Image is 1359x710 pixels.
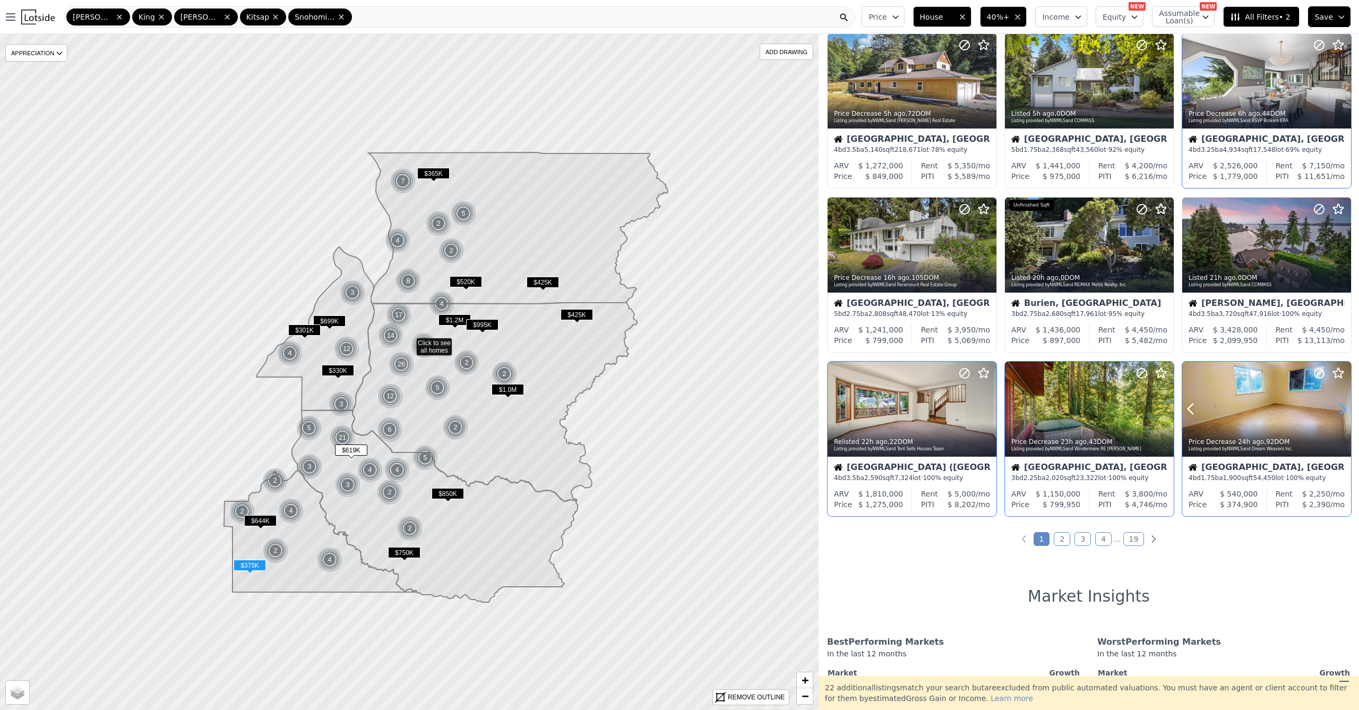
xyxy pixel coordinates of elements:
button: House [913,6,971,27]
div: /mo [1115,324,1167,335]
div: [GEOGRAPHIC_DATA], [GEOGRAPHIC_DATA] [1011,135,1167,146]
div: 5 [451,201,476,226]
span: $ 1,241,000 [858,326,904,334]
span: $644K [244,515,277,526]
div: 4 [278,498,304,524]
span: $ 799,000 [865,336,903,345]
span: 3,720 [1219,310,1237,318]
img: g1.png [330,425,356,450]
span: + [802,673,808,687]
img: g1.png [277,340,303,366]
div: /mo [1115,489,1167,499]
div: PITI [921,499,934,510]
a: Page 4 [1095,532,1112,546]
div: /mo [1289,499,1345,510]
span: 5,140 [864,146,882,153]
span: $1.0M [492,384,524,395]
img: g1.png [297,454,323,480]
span: $ 7,150 [1302,161,1330,170]
div: 2 [229,499,255,524]
div: Rent [1098,489,1115,499]
div: Price Decrease , 44 DOM [1189,109,1346,118]
span: $ 2,099,950 [1213,336,1258,345]
div: ARV [834,324,849,335]
span: $699K [313,315,346,327]
img: g1.png [389,352,415,377]
div: Price Decrease , 72 DOM [834,109,991,118]
div: Listing provided by NWMLS and RSVP Brokers ERA [1189,118,1346,124]
span: $ 1,436,000 [1036,326,1081,334]
img: House [1189,463,1197,472]
div: /mo [934,499,990,510]
span: Save [1315,12,1333,22]
img: g1.png [411,332,437,358]
div: Rent [1098,324,1115,335]
div: 2 [454,350,479,375]
a: Price Decrease 24h ago,92DOMListing provided byNWMLSand Dream Weavers Inc.House[GEOGRAPHIC_DATA],... [1182,361,1351,517]
span: $ 2,390 [1302,500,1330,509]
time: 2025-08-22 14:29 [1033,110,1054,117]
span: 1,900 [1223,474,1241,482]
img: House [1011,135,1020,143]
div: Rent [1276,489,1293,499]
span: $1.2M [438,314,471,326]
img: House [834,463,842,472]
div: 4 [429,291,454,316]
span: House [920,12,954,22]
div: $995K [466,319,498,335]
div: Listing provided by NWMLS and Paramount Real Estate Group [834,282,991,288]
div: Listing provided by NWMLS and Toril Sells Houses Team [834,446,991,452]
div: /mo [1293,160,1345,171]
div: Listed , 0 DOM [1011,273,1168,282]
div: Listing provided by NWMLS and RE/MAX Metro Realty, Inc. [1011,282,1168,288]
span: Price [868,12,887,22]
div: /mo [1289,335,1345,346]
span: $ 4,450 [1302,326,1330,334]
span: $ 5,000 [948,490,976,498]
div: 4 [317,547,342,572]
div: $619K [335,444,367,460]
div: 3 bd 2.25 ba sqft lot · 100% equity [1011,474,1167,482]
div: 4 [277,340,303,366]
div: $699K [313,315,346,331]
span: $ 4,746 [1125,500,1153,509]
span: $ 3,800 [1125,490,1153,498]
div: $330K [322,365,354,380]
img: g1.png [386,302,412,328]
div: PITI [1098,171,1112,182]
img: g1.png [385,228,411,253]
div: 5 bd 1.75 ba sqft lot · 92% equity [1011,146,1167,154]
div: Price Decrease , 92 DOM [1189,438,1346,446]
div: Listing provided by NWMLS and COMPASS [1189,282,1346,288]
div: Price [834,171,852,182]
span: $ 4,450 [1125,326,1153,334]
div: 3 bd 2.75 ba sqft lot · 95% equity [1011,310,1167,318]
div: Price Decrease , 43 DOM [1011,438,1168,446]
div: Listed , 0 DOM [1011,109,1168,118]
a: Page 2 [1054,532,1070,546]
div: $365K [417,168,450,183]
div: Rent [921,160,938,171]
img: g1.png [278,498,304,524]
div: ARV [834,489,849,499]
span: 4,934 [1223,146,1241,153]
div: $520K [450,276,482,292]
div: 4 bd 3.25 ba sqft lot · 69% equity [1189,146,1345,154]
img: House [1011,463,1020,472]
div: Price [1189,499,1207,510]
span: $619K [335,444,367,456]
span: $ 5,069 [948,336,976,345]
div: [GEOGRAPHIC_DATA], [GEOGRAPHIC_DATA] [834,135,990,146]
a: Listed 20h ago,0DOMListing provided byNWMLSand RE/MAX Metro Realty, Inc.Unfinished SqftHouseBurie... [1004,197,1173,353]
div: 6 [377,417,402,442]
div: PITI [1276,171,1289,182]
div: [GEOGRAPHIC_DATA], [GEOGRAPHIC_DATA] [834,299,990,310]
div: $1.2M [438,314,471,330]
div: Relisted , 22 DOM [834,438,991,446]
div: 3 [297,454,322,480]
time: 2025-08-21 20:42 [1061,438,1087,446]
div: 3 [335,472,360,498]
img: g1.png [296,415,322,441]
span: $ 11,651 [1297,172,1330,181]
time: 2025-08-21 22:21 [1210,274,1236,281]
